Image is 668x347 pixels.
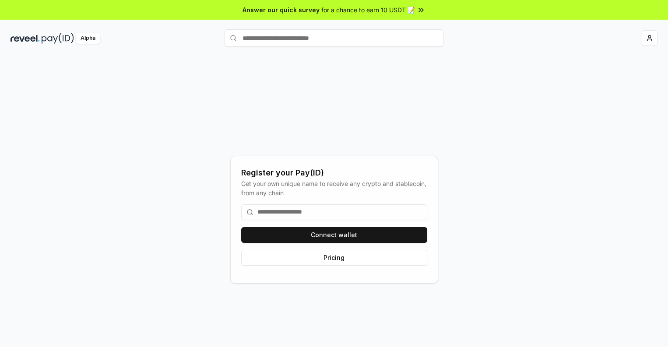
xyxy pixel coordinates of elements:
div: Get your own unique name to receive any crypto and stablecoin, from any chain [241,179,427,197]
span: Answer our quick survey [243,5,320,14]
button: Pricing [241,250,427,266]
span: for a chance to earn 10 USDT 📝 [321,5,415,14]
div: Alpha [76,33,100,44]
img: pay_id [42,33,74,44]
button: Connect wallet [241,227,427,243]
img: reveel_dark [11,33,40,44]
div: Register your Pay(ID) [241,167,427,179]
